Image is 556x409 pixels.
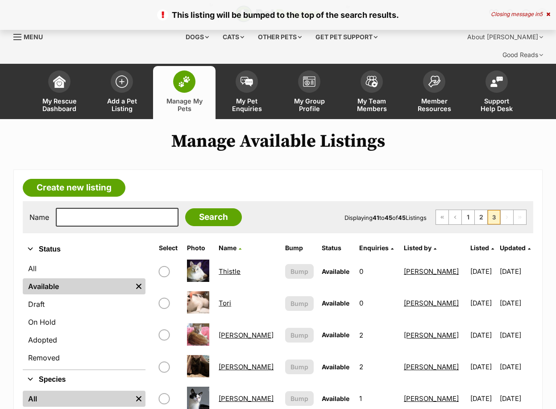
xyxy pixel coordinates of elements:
[227,97,267,112] span: My Pet Enquiries
[436,210,448,224] a: First page
[475,210,487,224] a: Page 2
[23,314,145,330] a: On Hold
[467,288,499,318] td: [DATE]
[404,363,459,371] a: [PERSON_NAME]
[290,362,308,372] span: Bump
[29,213,49,221] label: Name
[23,391,132,407] a: All
[500,320,532,351] td: [DATE]
[183,241,215,255] th: Photo
[309,28,384,46] div: Get pet support
[23,350,145,366] a: Removed
[23,259,145,369] div: Status
[318,241,355,255] th: Status
[373,214,379,221] strong: 41
[187,291,209,314] img: Tori
[23,179,125,197] a: Create new listing
[404,267,459,276] a: [PERSON_NAME]
[23,296,145,312] a: Draft
[465,66,528,119] a: Support Help Desk
[278,66,340,119] a: My Group Profile
[477,97,517,112] span: Support Help Desk
[9,9,547,21] p: This listing will be bumped to the top of the search results.
[467,320,499,351] td: [DATE]
[164,97,204,112] span: Manage My Pets
[356,256,399,287] td: 0
[216,28,250,46] div: Cats
[352,97,392,112] span: My Team Members
[285,391,314,406] button: Bump
[23,374,145,385] button: Species
[290,394,308,403] span: Bump
[488,210,500,224] span: Page 3
[385,214,392,221] strong: 45
[461,28,549,46] div: About [PERSON_NAME]
[132,278,145,294] a: Remove filter
[462,210,474,224] a: Page 1
[322,331,349,339] span: Available
[290,331,308,340] span: Bump
[356,320,399,351] td: 2
[414,97,454,112] span: Member Resources
[187,355,209,377] img: Yasmin
[23,332,145,348] a: Adopted
[403,66,465,119] a: Member Resources
[13,28,49,44] a: Menu
[282,241,317,255] th: Bump
[241,77,253,87] img: pet-enquiries-icon-7e3ad2cf08bfb03b45e93fb7055b45f3efa6380592205ae92323e6603595dc1f.svg
[322,268,349,275] span: Available
[467,351,499,382] td: [DATE]
[219,363,274,371] a: [PERSON_NAME]
[404,299,459,307] a: [PERSON_NAME]
[514,210,526,224] span: Last page
[365,76,378,87] img: team-members-icon-5396bd8760b3fe7c0b43da4ab00e1e3bb1a5d9ba89233759b79545d2d3fc5d0d.svg
[470,244,489,252] span: Listed
[491,11,550,17] div: Closing message in
[500,256,532,287] td: [DATE]
[219,244,237,252] span: Name
[500,244,526,252] span: Updated
[322,363,349,371] span: Available
[359,244,389,252] span: translation missing: en.admin.listings.index.attributes.enquiries
[91,66,153,119] a: Add a Pet Listing
[23,278,132,294] a: Available
[356,351,399,382] td: 2
[252,28,308,46] div: Other pets
[496,46,549,64] div: Good Reads
[356,288,399,318] td: 0
[24,33,43,41] span: Menu
[116,75,128,88] img: add-pet-listing-icon-0afa8454b4691262ce3f59096e99ab1cd57d4a30225e0717b998d2c9b9846f56.svg
[219,244,241,252] a: Name
[219,299,231,307] a: Tori
[285,264,314,279] button: Bump
[219,267,241,276] a: Thistle
[285,296,314,311] button: Bump
[290,267,308,276] span: Bump
[500,288,532,318] td: [DATE]
[344,214,427,221] span: Displaying to of Listings
[219,331,274,339] a: [PERSON_NAME]
[153,66,216,119] a: Manage My Pets
[289,97,329,112] span: My Group Profile
[290,299,308,308] span: Bump
[467,256,499,287] td: [DATE]
[179,28,215,46] div: Dogs
[322,395,349,402] span: Available
[539,11,543,17] span: 5
[404,244,436,252] a: Listed by
[102,97,142,112] span: Add a Pet Listing
[500,351,532,382] td: [DATE]
[322,299,349,307] span: Available
[404,394,459,403] a: [PERSON_NAME]
[470,244,494,252] a: Listed
[500,244,531,252] a: Updated
[28,66,91,119] a: My Rescue Dashboard
[398,214,406,221] strong: 45
[436,210,527,225] nav: Pagination
[428,75,440,87] img: member-resources-icon-8e73f808a243e03378d46382f2149f9095a855e16c252ad45f914b54edf8863c.svg
[340,66,403,119] a: My Team Members
[359,244,394,252] a: Enquiries
[185,208,242,226] input: Search
[303,76,315,87] img: group-profile-icon-3fa3cf56718a62981997c0bc7e787c4b2cf8bcc04b72c1350f741eb67cf2f40e.svg
[404,244,432,252] span: Listed by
